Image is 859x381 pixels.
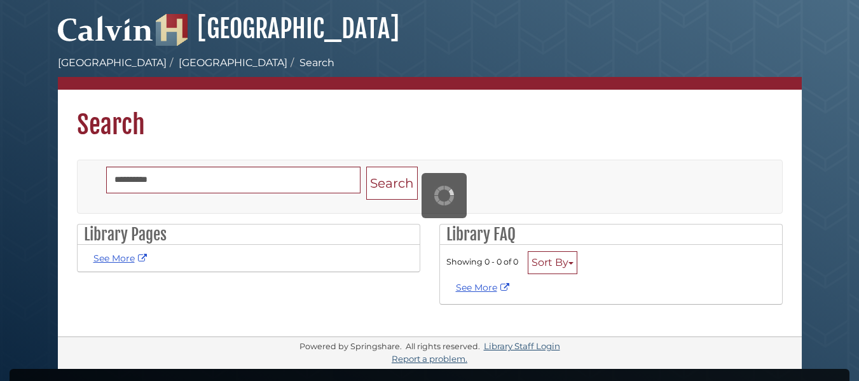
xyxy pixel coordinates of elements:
[456,282,512,293] a: See More
[298,342,404,351] div: Powered by Springshare.
[58,55,802,90] nav: breadcrumb
[484,341,560,351] a: Library Staff Login
[156,14,188,46] img: Hekman Library Logo
[156,13,399,45] a: [GEOGRAPHIC_DATA]
[392,354,467,364] a: Report a problem.
[78,225,420,245] h2: Library Pages
[58,90,802,141] h1: Search
[366,167,418,200] button: Search
[287,55,334,71] li: Search
[446,257,518,267] span: Showing 0 - 0 of 0
[179,57,287,69] a: [GEOGRAPHIC_DATA]
[528,251,577,274] button: Sort By
[434,186,454,205] img: Working...
[93,253,150,264] a: See More
[58,29,153,41] a: Calvin University
[58,57,167,69] a: [GEOGRAPHIC_DATA]
[440,225,782,245] h2: Library FAQ
[58,10,153,46] img: Calvin
[404,342,482,351] div: All rights reserved.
